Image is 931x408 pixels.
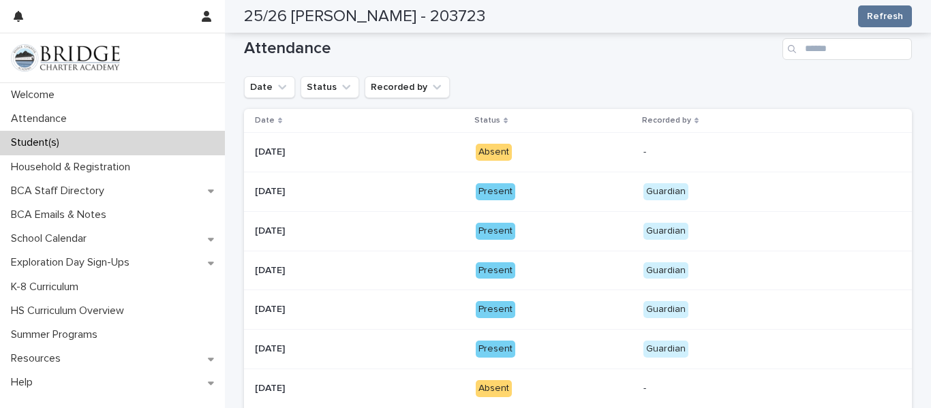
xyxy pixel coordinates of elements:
p: [DATE] [255,341,288,355]
p: [DATE] [255,262,288,277]
tr: [DATE][DATE] PresentGuardian [244,251,912,290]
p: - [643,383,882,394]
p: Status [474,113,500,128]
button: Refresh [858,5,912,27]
div: Absent [476,380,512,397]
div: Guardian [643,301,688,318]
tr: [DATE][DATE] PresentGuardian [244,290,912,330]
p: Summer Programs [5,328,108,341]
p: [DATE] [255,144,288,158]
span: Refresh [867,10,903,23]
div: Guardian [643,262,688,279]
img: V1C1m3IdTEidaUdm9Hs0 [11,44,120,72]
p: Student(s) [5,136,70,149]
p: School Calendar [5,232,97,245]
p: Date [255,113,275,128]
div: Present [476,341,515,358]
p: Help [5,376,44,389]
div: Present [476,301,515,318]
p: Recorded by [642,113,691,128]
p: BCA Staff Directory [5,185,115,198]
input: Search [782,38,912,60]
p: [DATE] [255,301,288,315]
div: Present [476,262,515,279]
p: Attendance [5,112,78,125]
div: Present [476,223,515,240]
button: Recorded by [365,76,450,98]
button: Status [301,76,359,98]
div: Present [476,183,515,200]
tr: [DATE][DATE] Absent- [244,133,912,172]
p: BCA Emails & Notes [5,208,117,221]
tr: [DATE][DATE] PresentGuardian [244,330,912,369]
p: Household & Registration [5,161,141,174]
p: HS Curriculum Overview [5,304,135,317]
h1: Attendance [244,39,777,59]
div: Guardian [643,183,688,200]
div: Absent [476,144,512,161]
p: [DATE] [255,223,288,237]
p: - [643,146,882,158]
tr: [DATE][DATE] Absent- [244,368,912,408]
h2: 25/26 [PERSON_NAME] - 203723 [244,7,485,27]
div: Guardian [643,223,688,240]
div: Guardian [643,341,688,358]
p: Resources [5,352,72,365]
p: [DATE] [255,380,288,394]
p: [DATE] [255,183,288,198]
button: Date [244,76,295,98]
p: K-8 Curriculum [5,281,89,294]
tr: [DATE][DATE] PresentGuardian [244,211,912,251]
tr: [DATE][DATE] PresentGuardian [244,172,912,211]
p: Welcome [5,89,65,101]
p: Exploration Day Sign-Ups [5,256,140,269]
